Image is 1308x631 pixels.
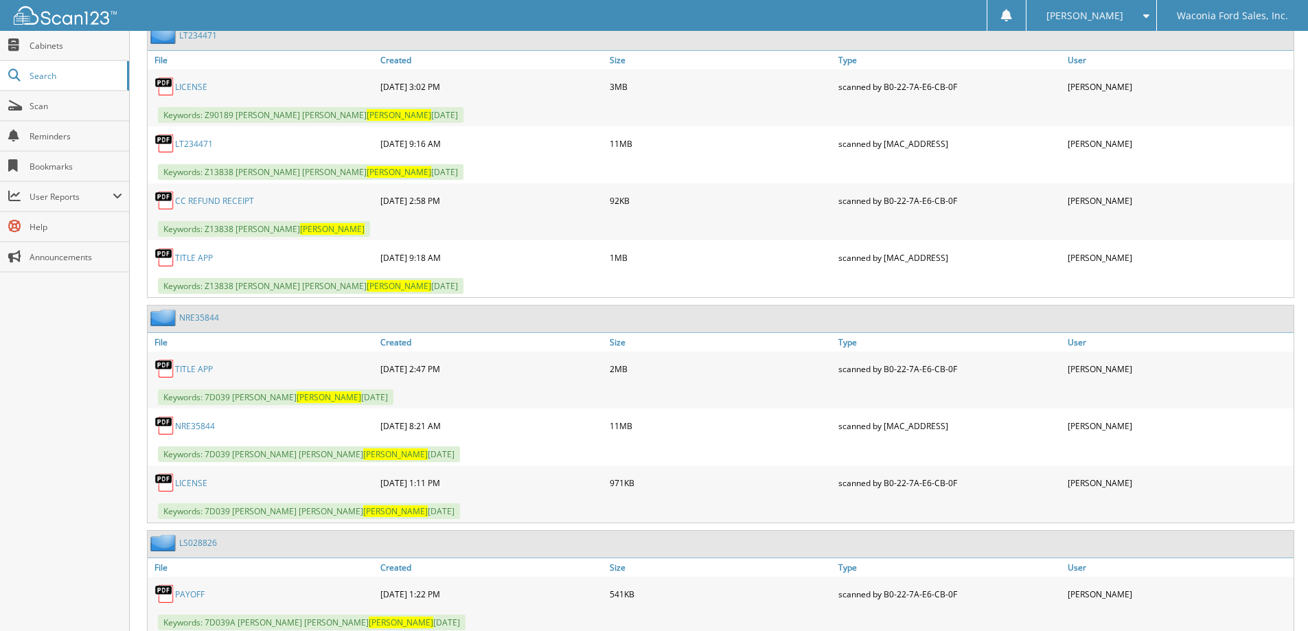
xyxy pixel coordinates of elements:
span: [PERSON_NAME] [1046,12,1123,20]
div: [DATE] 2:58 PM [377,187,606,214]
a: NRE35844 [175,420,215,432]
div: [DATE] 8:21 AM [377,412,606,439]
a: User [1064,558,1294,577]
img: PDF.png [154,133,175,154]
a: Created [377,51,606,69]
div: [PERSON_NAME] [1064,469,1294,496]
span: [PERSON_NAME] [367,280,431,292]
span: Scan [30,100,122,112]
span: Bookmarks [30,161,122,172]
img: scan123-logo-white.svg [14,6,117,25]
a: Type [835,51,1064,69]
span: Reminders [30,130,122,142]
iframe: Chat Widget [1239,565,1308,631]
div: 92KB [606,187,836,214]
a: Type [835,558,1064,577]
span: [PERSON_NAME] [300,223,365,235]
div: scanned by B0-22-7A-E6-CB-0F [835,580,1064,608]
img: PDF.png [154,472,175,493]
span: [PERSON_NAME] [363,448,428,460]
img: PDF.png [154,415,175,436]
div: 3MB [606,73,836,100]
span: Keywords: 7D039 [PERSON_NAME] [PERSON_NAME] [DATE] [158,446,460,462]
a: Size [606,333,836,352]
span: Keywords: Z13838 [PERSON_NAME] [PERSON_NAME] [DATE] [158,164,463,180]
div: scanned by B0-22-7A-E6-CB-0F [835,469,1064,496]
span: Keywords: Z90189 [PERSON_NAME] [PERSON_NAME] [DATE] [158,107,463,123]
a: NRE35844 [179,312,219,323]
a: Created [377,558,606,577]
a: File [148,333,377,352]
span: [PERSON_NAME] [369,617,433,628]
a: Size [606,558,836,577]
span: [PERSON_NAME] [367,109,431,121]
span: Keywords: 7D039 [PERSON_NAME] [DATE] [158,389,393,405]
a: File [148,51,377,69]
div: 11MB [606,130,836,157]
span: [PERSON_NAME] [367,166,431,178]
img: PDF.png [154,190,175,211]
div: [PERSON_NAME] [1064,73,1294,100]
div: scanned by [MAC_ADDRESS] [835,130,1064,157]
div: 541KB [606,580,836,608]
a: TITLE APP [175,363,213,375]
img: folder2.png [150,27,179,44]
span: [PERSON_NAME] [363,505,428,517]
a: Size [606,51,836,69]
span: User Reports [30,191,113,203]
div: [DATE] 1:11 PM [377,469,606,496]
img: PDF.png [154,358,175,379]
div: 1MB [606,244,836,271]
span: Keywords: 7D039A [PERSON_NAME] [PERSON_NAME] [DATE] [158,615,466,630]
div: [DATE] 9:16 AM [377,130,606,157]
div: [DATE] 2:47 PM [377,355,606,382]
div: [DATE] 3:02 PM [377,73,606,100]
a: File [148,558,377,577]
a: TITLE APP [175,252,213,264]
a: LT234471 [179,30,217,41]
a: PAYOFF [175,588,205,600]
div: [PERSON_NAME] [1064,244,1294,271]
div: 2MB [606,355,836,382]
a: CC REFUND RECEIPT [175,195,254,207]
span: [PERSON_NAME] [297,391,361,403]
div: [PERSON_NAME] [1064,412,1294,439]
div: scanned by [MAC_ADDRESS] [835,244,1064,271]
div: scanned by [MAC_ADDRESS] [835,412,1064,439]
div: scanned by B0-22-7A-E6-CB-0F [835,73,1064,100]
a: LS028826 [179,537,217,549]
img: PDF.png [154,247,175,268]
span: Cabinets [30,40,122,51]
div: 971KB [606,469,836,496]
div: [PERSON_NAME] [1064,355,1294,382]
img: PDF.png [154,584,175,604]
span: Keywords: Z13838 [PERSON_NAME] [PERSON_NAME] [DATE] [158,278,463,294]
a: User [1064,333,1294,352]
img: PDF.png [154,76,175,97]
span: Keywords: 7D039 [PERSON_NAME] [PERSON_NAME] [DATE] [158,503,460,519]
img: folder2.png [150,534,179,551]
img: folder2.png [150,309,179,326]
span: Help [30,221,122,233]
div: 11MB [606,412,836,439]
div: [PERSON_NAME] [1064,187,1294,214]
div: [PERSON_NAME] [1064,130,1294,157]
a: LICENSE [175,477,207,489]
span: Keywords: Z13838 [PERSON_NAME] [158,221,370,237]
div: [PERSON_NAME] [1064,580,1294,608]
span: Announcements [30,251,122,263]
a: LT234471 [175,138,213,150]
a: Created [377,333,606,352]
span: Waconia Ford Sales, Inc. [1177,12,1288,20]
a: User [1064,51,1294,69]
div: [DATE] 9:18 AM [377,244,606,271]
a: Type [835,333,1064,352]
a: LICENSE [175,81,207,93]
div: [DATE] 1:22 PM [377,580,606,608]
div: scanned by B0-22-7A-E6-CB-0F [835,355,1064,382]
div: scanned by B0-22-7A-E6-CB-0F [835,187,1064,214]
span: Search [30,70,120,82]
